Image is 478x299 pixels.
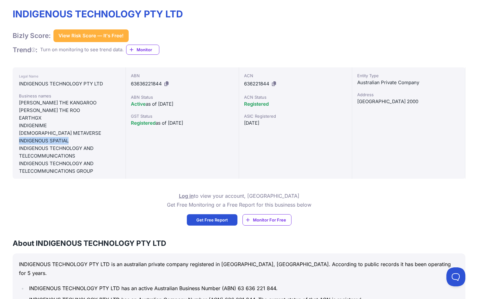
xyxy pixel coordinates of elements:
[13,46,38,54] h1: Trend :
[53,29,129,42] button: View Risk Score — It's Free!
[357,72,460,79] div: Entity Type
[244,81,269,87] span: 636221844
[131,113,234,119] div: GST Status
[244,94,347,100] div: ACN Status
[179,193,194,199] a: Log in
[446,267,465,286] iframe: Toggle Customer Support
[196,217,228,223] span: Get Free Report
[131,94,234,100] div: ABN Status
[244,113,347,119] div: ASIC Registered
[357,79,460,86] div: Australian Private Company
[19,137,119,145] div: INDIGENOUS SPATIAL
[19,99,119,107] div: [PERSON_NAME] THE KANGAROO
[40,46,124,53] div: Turn on monitoring to see trend data.
[19,107,119,114] div: [PERSON_NAME] THE ROO
[357,98,460,105] div: [GEOGRAPHIC_DATA] 2000
[357,91,460,98] div: Address
[19,260,459,277] p: INDIGENOUS TECHNOLOGY PTY LTD is an australian private company registered in [GEOGRAPHIC_DATA], [...
[19,145,119,160] div: INDIGENOUS TECHNOLOGY AND TELECOMMUNICATIONS
[137,47,159,53] span: Monitor
[126,45,159,55] a: Monitor
[19,80,119,88] div: INDIGENOUS TECHNOLOGY PTY LTD
[187,214,237,226] a: Get Free Report
[167,191,311,209] p: to view your account, [GEOGRAPHIC_DATA] Get Free Monitoring or a Free Report for this business below
[19,129,119,137] div: [DEMOGRAPHIC_DATA] METAVERSE
[19,72,119,80] div: Legal Name
[27,284,459,293] li: INDIGENOUS TECHNOLOGY PTY LTD has an active Australian Business Number (ABN) 63 636 221 844.
[19,93,119,99] div: Business names
[19,160,119,175] div: INDIGENOUS TECHNOLOGY AND TELECOMMUNICATIONS GROUP
[244,119,347,127] div: [DATE]
[19,122,119,129] div: INDIGENIME
[13,238,465,248] h3: About INDIGENOUS TECHNOLOGY PTY LTD
[244,72,347,79] div: ACN
[131,119,234,127] div: as of [DATE]
[131,120,156,126] span: Registered
[131,101,146,107] span: Active
[253,217,286,223] span: Monitor For Free
[131,81,162,87] span: 63636221844
[244,101,269,107] span: Registered
[13,8,183,20] h1: INDIGENOUS TECHNOLOGY PTY LTD
[13,31,51,40] h1: Bizly Score:
[242,214,291,226] a: Monitor For Free
[19,114,119,122] div: EARTHGX
[131,100,234,108] div: as of [DATE]
[131,72,234,79] div: ABN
